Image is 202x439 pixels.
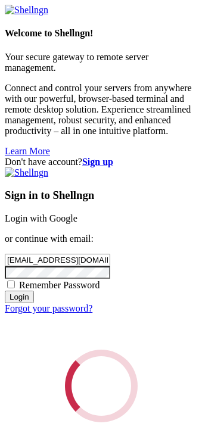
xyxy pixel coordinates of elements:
[5,28,197,39] h4: Welcome to Shellngn!
[5,233,197,244] p: or continue with email:
[5,146,50,156] a: Learn More
[82,157,113,167] a: Sign up
[5,254,110,266] input: Email address
[19,280,100,290] span: Remember Password
[5,189,197,202] h3: Sign in to Shellngn
[5,291,34,303] input: Login
[5,52,197,73] p: Your secure gateway to remote server management.
[5,303,92,313] a: Forgot your password?
[7,281,15,288] input: Remember Password
[5,5,48,15] img: Shellngn
[5,157,197,167] div: Don't have account?
[5,167,48,178] img: Shellngn
[5,213,77,223] a: Login with Google
[54,339,148,434] div: Loading...
[5,83,197,136] p: Connect and control your servers from anywhere with our powerful, browser-based terminal and remo...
